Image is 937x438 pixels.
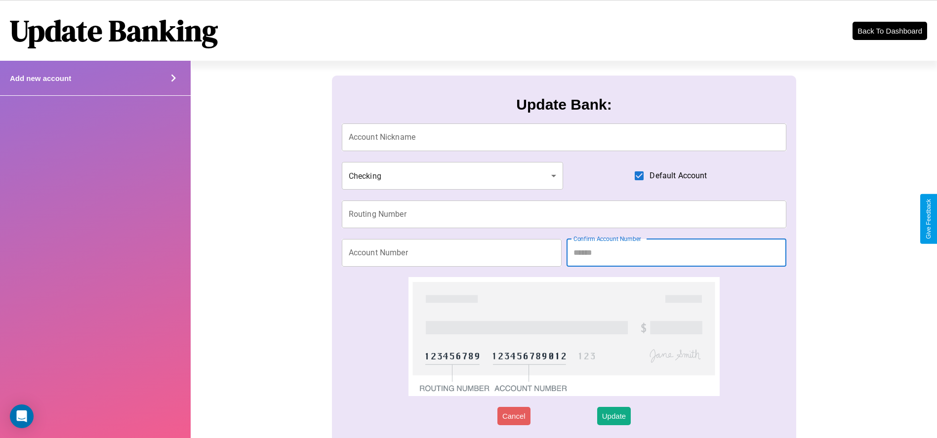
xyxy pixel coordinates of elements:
[597,407,631,425] button: Update
[497,407,530,425] button: Cancel
[10,74,71,82] h4: Add new account
[650,170,707,182] span: Default Account
[516,96,611,113] h3: Update Bank:
[10,404,34,428] div: Open Intercom Messenger
[853,22,927,40] button: Back To Dashboard
[408,277,720,396] img: check
[10,10,218,51] h1: Update Banking
[925,199,932,239] div: Give Feedback
[573,235,641,243] label: Confirm Account Number
[342,162,563,190] div: Checking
